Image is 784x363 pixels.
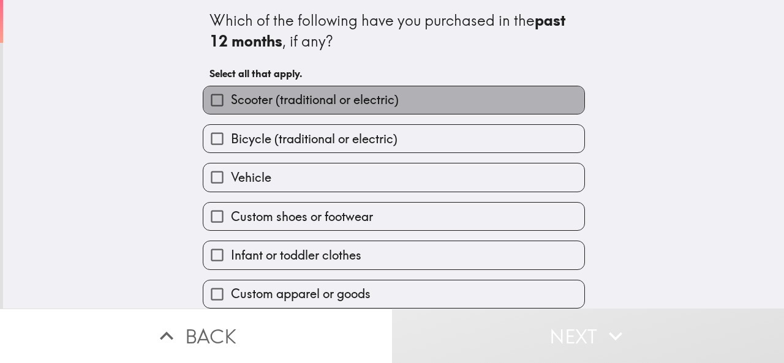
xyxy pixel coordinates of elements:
span: Custom shoes or footwear [231,208,373,225]
button: Scooter (traditional or electric) [203,86,584,114]
span: Custom apparel or goods [231,285,371,302]
b: past 12 months [209,11,569,50]
button: Bicycle (traditional or electric) [203,125,584,152]
span: Vehicle [231,169,271,186]
span: Infant or toddler clothes [231,247,361,264]
h6: Select all that apply. [209,67,578,80]
div: Which of the following have you purchased in the , if any? [209,10,578,51]
span: Bicycle (traditional or electric) [231,130,398,148]
button: Next [392,309,784,363]
button: Custom shoes or footwear [203,203,584,230]
button: Vehicle [203,163,584,191]
span: Scooter (traditional or electric) [231,91,399,108]
button: Custom apparel or goods [203,280,584,308]
button: Infant or toddler clothes [203,241,584,269]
